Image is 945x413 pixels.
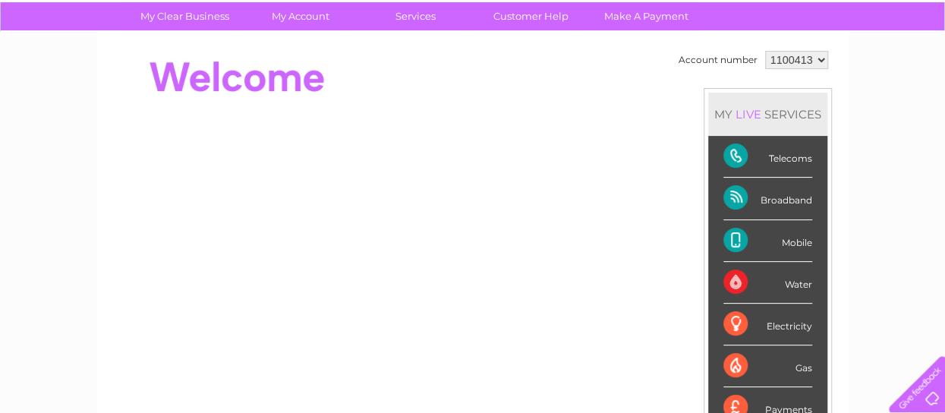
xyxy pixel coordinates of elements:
div: Mobile [723,220,812,262]
a: Blog [813,65,835,76]
a: My Clear Business [122,2,247,30]
a: Telecoms [758,65,804,76]
div: Gas [723,345,812,387]
div: Telecoms [723,136,812,178]
a: Log out [895,65,931,76]
a: Customer Help [468,2,594,30]
div: Electricity [723,304,812,345]
img: logo.png [33,39,111,86]
a: Contact [844,65,881,76]
div: Broadband [723,178,812,219]
a: Water [678,65,707,76]
div: LIVE [732,107,764,121]
td: Account number [675,47,761,73]
div: Water [723,262,812,304]
a: My Account [238,2,363,30]
div: Clear Business is a trading name of Verastar Limited (registered in [GEOGRAPHIC_DATA] No. 3667643... [115,8,832,74]
a: Energy [716,65,749,76]
a: Services [353,2,478,30]
a: Make A Payment [584,2,709,30]
a: 0333 014 3131 [659,8,764,27]
div: MY SERVICES [708,93,827,136]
